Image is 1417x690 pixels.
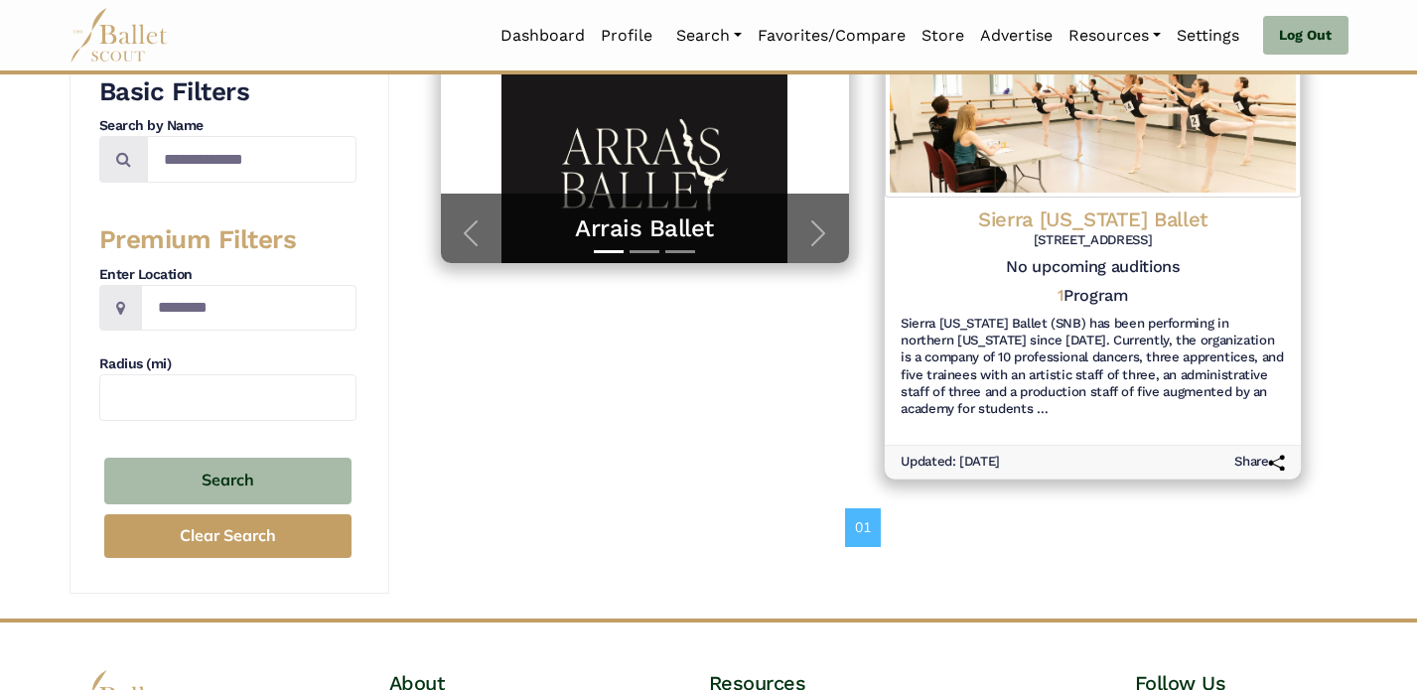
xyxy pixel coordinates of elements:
[668,15,750,57] a: Search
[493,15,593,57] a: Dashboard
[914,15,972,57] a: Store
[1058,287,1128,308] h5: Program
[1169,15,1247,57] a: Settings
[665,240,695,263] button: Slide 3
[99,265,356,285] h4: Enter Location
[104,458,352,504] button: Search
[884,10,1300,198] img: Logo
[630,240,659,263] button: Slide 2
[1263,16,1347,56] a: Log Out
[901,257,1285,278] h5: No upcoming auditions
[845,508,881,546] a: 01
[593,15,660,57] a: Profile
[1058,287,1063,306] span: 1
[99,75,356,109] h3: Basic Filters
[99,223,356,257] h3: Premium Filters
[594,240,624,263] button: Slide 1
[1234,455,1285,472] h6: Share
[901,455,1000,472] h6: Updated: [DATE]
[1061,15,1169,57] a: Resources
[104,514,352,559] button: Clear Search
[972,15,1061,57] a: Advertise
[901,316,1285,418] h6: Sierra [US_STATE] Ballet (SNB) has been performing in northern [US_STATE] since [DATE]. Currently...
[99,354,356,374] h4: Radius (mi)
[461,213,829,244] a: Arrais Ballet
[845,508,892,546] nav: Page navigation example
[141,285,356,332] input: Location
[99,116,356,136] h4: Search by Name
[901,206,1285,232] h4: Sierra [US_STATE] Ballet
[901,232,1285,249] h6: [STREET_ADDRESS]
[750,15,914,57] a: Favorites/Compare
[147,136,356,183] input: Search by names...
